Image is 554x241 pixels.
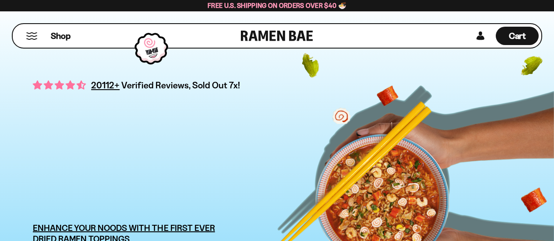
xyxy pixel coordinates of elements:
[121,80,240,91] span: Verified Reviews, Sold Out 7x!
[51,30,71,42] span: Shop
[208,1,346,10] span: Free U.S. Shipping on Orders over $40 🍜
[91,78,120,92] span: 20112+
[51,27,71,45] a: Shop
[496,24,539,48] a: Cart
[509,31,526,41] span: Cart
[26,32,38,40] button: Mobile Menu Trigger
